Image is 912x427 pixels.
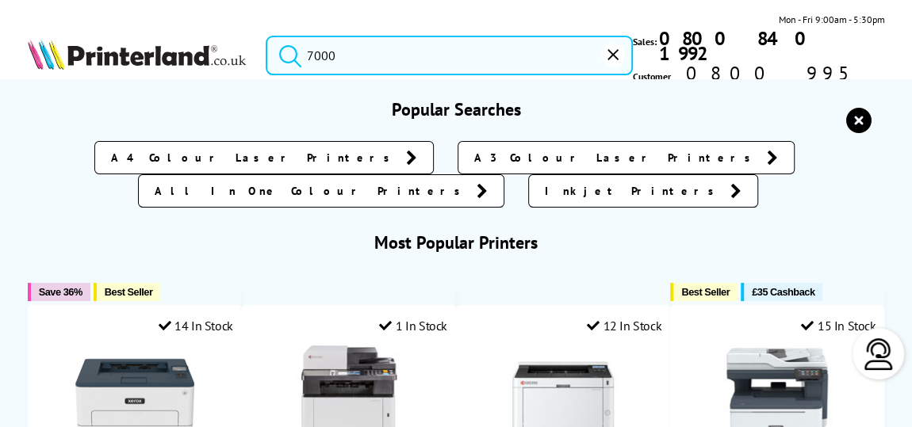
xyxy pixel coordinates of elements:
[545,183,722,199] span: Inkjet Printers
[39,286,82,298] span: Save 36%
[684,66,884,96] span: 0800 995 1992
[659,26,818,66] b: 0800 840 1992
[28,39,247,73] a: Printerland Logo
[801,318,876,334] div: 15 In Stock
[670,283,738,301] button: Best Seller
[633,34,657,49] span: Sales:
[138,174,504,208] a: All In One Colour Printers
[633,66,885,99] span: Customer Service:
[657,31,885,61] a: 0800 840 1992
[752,286,814,298] span: £35 Cashback
[379,318,447,334] div: 1 In Stock
[111,150,398,166] span: A4 Colour Laser Printers
[741,283,822,301] button: £35 Cashback
[28,283,90,301] button: Save 36%
[94,141,434,174] a: A4 Colour Laser Printers
[779,12,885,27] span: Mon - Fri 9:00am - 5:30pm
[28,39,247,70] img: Printerland Logo
[94,283,161,301] button: Best Seller
[28,98,885,120] h3: Popular Searches
[587,318,661,334] div: 12 In Stock
[458,141,795,174] a: A3 Colour Laser Printers
[863,338,895,370] img: user-headset-light.svg
[266,36,633,75] input: Search product or brand
[528,174,758,208] a: Inkjet Printers
[474,150,759,166] span: A3 Colour Laser Printers
[158,318,232,334] div: 14 In Stock
[155,183,469,199] span: All In One Colour Printers
[681,286,730,298] span: Best Seller
[28,231,885,254] h3: Most Popular Printers
[105,286,153,298] span: Best Seller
